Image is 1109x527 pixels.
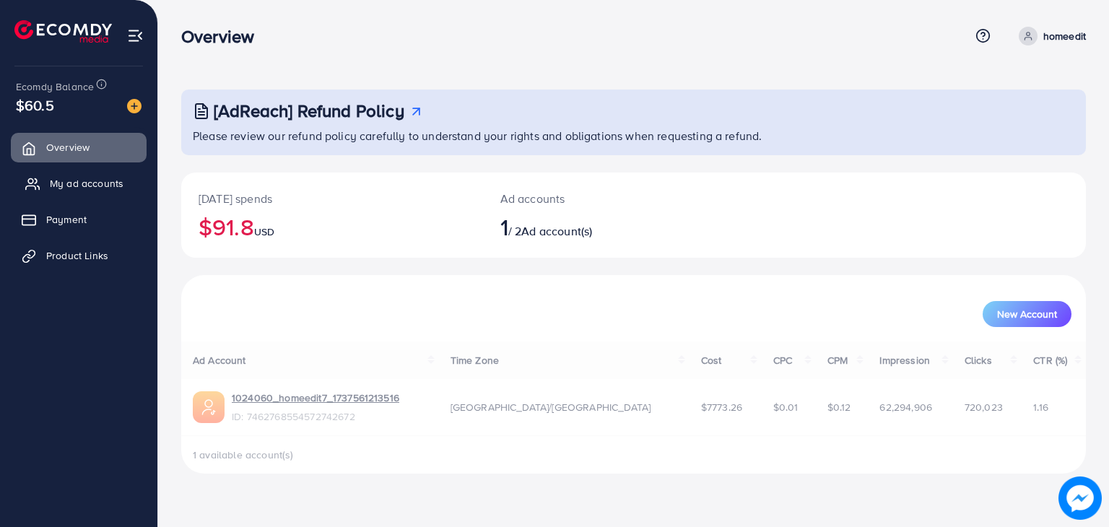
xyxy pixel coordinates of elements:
[11,133,147,162] a: Overview
[500,213,692,240] h2: / 2
[997,309,1057,319] span: New Account
[16,95,54,116] span: $60.5
[16,79,94,94] span: Ecomdy Balance
[127,99,142,113] img: image
[46,212,87,227] span: Payment
[11,241,147,270] a: Product Links
[199,213,466,240] h2: $91.8
[500,190,692,207] p: Ad accounts
[11,205,147,234] a: Payment
[500,210,508,243] span: 1
[199,190,466,207] p: [DATE] spends
[193,127,1077,144] p: Please review our refund policy carefully to understand your rights and obligations when requesti...
[1013,27,1086,45] a: homeedit
[1043,27,1086,45] p: homeedit
[14,20,112,43] img: logo
[11,169,147,198] a: My ad accounts
[46,140,90,154] span: Overview
[1058,476,1102,520] img: image
[521,223,592,239] span: Ad account(s)
[214,100,404,121] h3: [AdReach] Refund Policy
[181,26,266,47] h3: Overview
[127,27,144,44] img: menu
[983,301,1071,327] button: New Account
[254,225,274,239] span: USD
[50,176,123,191] span: My ad accounts
[46,248,108,263] span: Product Links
